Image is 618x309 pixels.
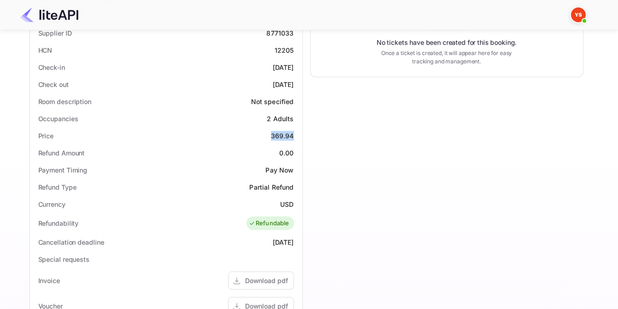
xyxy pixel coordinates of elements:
[38,45,53,55] div: HCN
[20,7,78,22] img: LiteAPI Logo
[273,80,294,89] div: [DATE]
[38,165,88,175] div: Payment Timing
[38,276,60,285] div: Invoice
[280,199,294,209] div: USD
[38,199,66,209] div: Currency
[251,97,294,106] div: Not specified
[273,62,294,72] div: [DATE]
[38,80,69,89] div: Check out
[38,182,77,192] div: Refund Type
[38,254,90,264] div: Special requests
[245,276,288,285] div: Download pdf
[265,165,294,175] div: Pay Now
[377,38,517,47] p: No tickets have been created for this booking.
[374,49,520,66] p: Once a ticket is created, it will appear here for easy tracking and management.
[38,97,91,106] div: Room description
[249,219,289,228] div: Refundable
[38,28,72,38] div: Supplier ID
[275,45,294,55] div: 12205
[38,114,78,124] div: Occupancies
[38,218,79,228] div: Refundability
[38,237,104,247] div: Cancellation deadline
[271,131,294,141] div: 369.94
[38,148,85,158] div: Refund Amount
[273,237,294,247] div: [DATE]
[266,28,294,38] div: 8771033
[38,62,65,72] div: Check-in
[267,114,294,124] div: 2 Adults
[571,7,586,22] img: Yandex Support
[249,182,294,192] div: Partial Refund
[279,148,294,158] div: 0.00
[38,131,54,141] div: Price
